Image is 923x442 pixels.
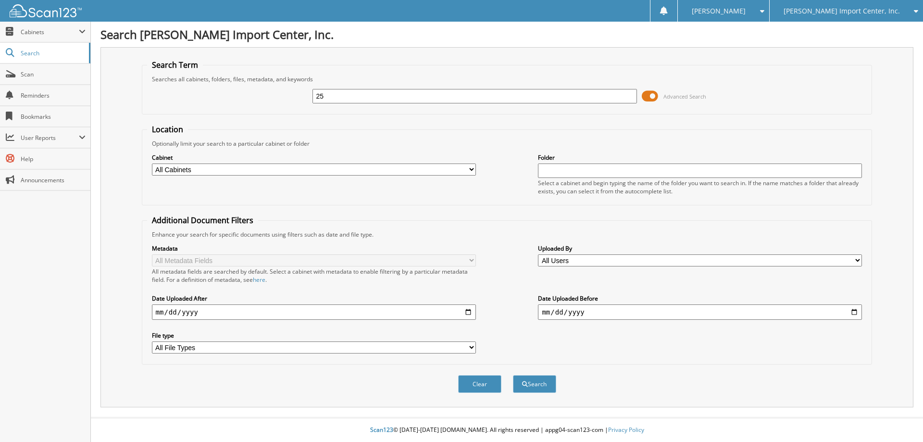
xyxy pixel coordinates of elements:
[147,139,867,148] div: Optionally limit your search to a particular cabinet or folder
[21,134,79,142] span: User Reports
[538,244,862,253] label: Uploaded By
[784,8,900,14] span: [PERSON_NAME] Import Center, Inc.
[875,396,923,442] iframe: Chat Widget
[458,375,501,393] button: Clear
[608,426,644,434] a: Privacy Policy
[147,60,203,70] legend: Search Term
[152,153,476,162] label: Cabinet
[21,113,86,121] span: Bookmarks
[663,93,706,100] span: Advanced Search
[538,294,862,303] label: Date Uploaded Before
[147,75,867,83] div: Searches all cabinets, folders, files, metadata, and keywords
[21,49,84,57] span: Search
[21,155,86,163] span: Help
[692,8,746,14] span: [PERSON_NAME]
[147,230,867,239] div: Enhance your search for specific documents using filters such as date and file type.
[152,294,476,303] label: Date Uploaded After
[91,418,923,442] div: © [DATE]-[DATE] [DOMAIN_NAME]. All rights reserved | appg04-scan123-com |
[513,375,556,393] button: Search
[152,267,476,284] div: All metadata fields are searched by default. Select a cabinet with metadata to enable filtering b...
[538,304,862,320] input: end
[147,124,188,135] legend: Location
[21,176,86,184] span: Announcements
[21,91,86,100] span: Reminders
[100,26,913,42] h1: Search [PERSON_NAME] Import Center, Inc.
[538,153,862,162] label: Folder
[370,426,393,434] span: Scan123
[21,70,86,78] span: Scan
[253,276,265,284] a: here
[152,304,476,320] input: start
[152,331,476,340] label: File type
[10,4,82,17] img: scan123-logo-white.svg
[147,215,258,226] legend: Additional Document Filters
[21,28,79,36] span: Cabinets
[152,244,476,253] label: Metadata
[538,179,862,195] div: Select a cabinet and begin typing the name of the folder you want to search in. If the name match...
